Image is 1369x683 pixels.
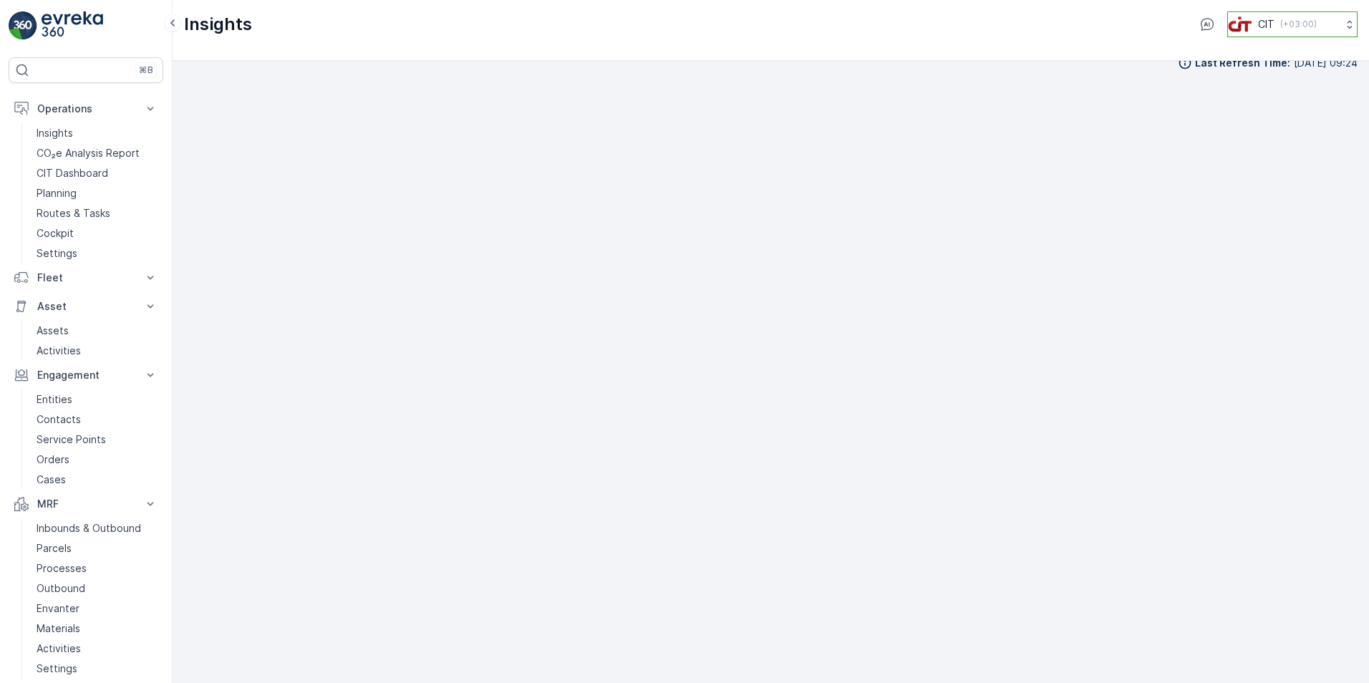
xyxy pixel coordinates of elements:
a: Parcels [31,538,163,558]
p: Contacts [37,412,81,427]
p: Routes & Tasks [37,206,110,221]
p: Assets [37,324,69,338]
button: MRF [9,490,163,518]
a: Settings [31,659,163,679]
p: Cockpit [37,226,74,241]
p: [DATE] 09:24 [1294,56,1358,70]
button: CIT(+03:00) [1227,11,1358,37]
a: Envanter [31,599,163,619]
p: Insights [37,126,73,140]
button: Asset [9,292,163,321]
p: CIT [1258,17,1274,32]
a: Entities [31,389,163,410]
p: Fleet [37,271,135,285]
a: Service Points [31,430,163,450]
a: Assets [31,321,163,341]
a: Activities [31,341,163,361]
a: Inbounds & Outbound [31,518,163,538]
p: Parcels [37,541,72,556]
a: Outbound [31,578,163,599]
p: Settings [37,662,77,676]
p: Entities [37,392,72,407]
a: Activities [31,639,163,659]
p: Engagement [37,368,135,382]
p: Orders [37,452,69,467]
p: Planning [37,186,77,200]
a: Contacts [31,410,163,430]
p: Asset [37,299,135,314]
p: Outbound [37,581,85,596]
button: Operations [9,95,163,123]
img: logo_light-DOdMpM7g.png [42,11,103,40]
p: Envanter [37,601,79,616]
p: CO₂e Analysis Report [37,146,140,160]
button: Engagement [9,361,163,389]
p: ⌘B [139,64,153,76]
p: Last Refresh Time : [1195,56,1290,70]
a: Planning [31,183,163,203]
a: Settings [31,243,163,263]
a: CO₂e Analysis Report [31,143,163,163]
a: Cockpit [31,223,163,243]
img: logo [9,11,37,40]
a: Processes [31,558,163,578]
p: CIT Dashboard [37,166,108,180]
a: Routes & Tasks [31,203,163,223]
a: Insights [31,123,163,143]
p: Inbounds & Outbound [37,521,141,536]
p: Service Points [37,432,106,447]
p: Activities [37,641,81,656]
p: Activities [37,344,81,358]
button: Fleet [9,263,163,292]
p: Insights [184,13,252,36]
img: cit-logo_pOk6rL0.png [1228,16,1252,32]
p: Operations [37,102,135,116]
p: Settings [37,246,77,261]
p: Processes [37,561,87,576]
a: Cases [31,470,163,490]
p: Materials [37,621,80,636]
p: ( +03:00 ) [1280,19,1317,30]
p: MRF [37,497,135,511]
p: Cases [37,473,66,487]
a: Orders [31,450,163,470]
a: Materials [31,619,163,639]
a: CIT Dashboard [31,163,163,183]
